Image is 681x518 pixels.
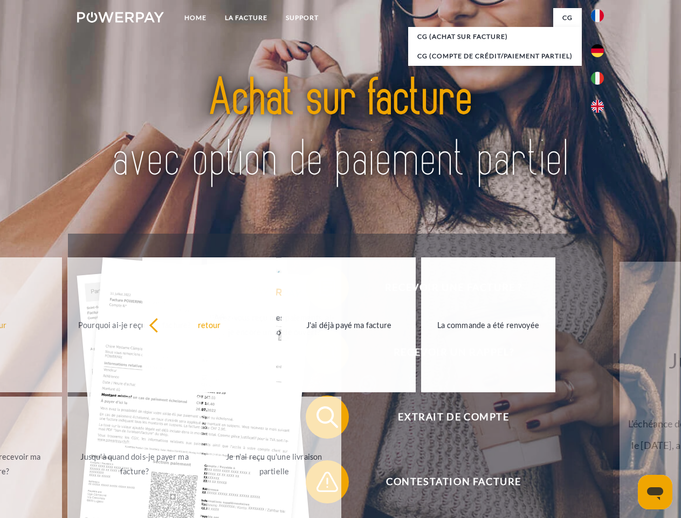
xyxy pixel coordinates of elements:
a: CG (achat sur facture) [408,27,582,46]
a: LA FACTURE [216,8,277,28]
div: La commande a été renvoyée [428,317,549,332]
a: Support [277,8,328,28]
img: de [591,44,604,57]
div: Je n'ai reçu qu'une livraison partielle [214,449,335,479]
img: title-powerpay_fr.svg [103,52,578,207]
button: Contestation Facture [306,460,586,503]
img: en [591,100,604,113]
a: Home [175,8,216,28]
iframe: Bouton de lancement de la fenêtre de messagerie [638,475,672,509]
span: Contestation Facture [321,460,586,503]
a: CG (Compte de crédit/paiement partiel) [408,46,582,66]
div: Pourquoi ai-je reçu une facture? [74,317,195,332]
a: CG [553,8,582,28]
img: logo-powerpay-white.svg [77,12,164,23]
span: Extrait de compte [321,396,586,439]
button: Extrait de compte [306,396,586,439]
img: fr [591,9,604,22]
div: J'ai déjà payé ma facture [288,317,409,332]
div: Jusqu'à quand dois-je payer ma facture? [74,449,195,479]
img: it [591,72,604,85]
div: retour [149,317,270,332]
